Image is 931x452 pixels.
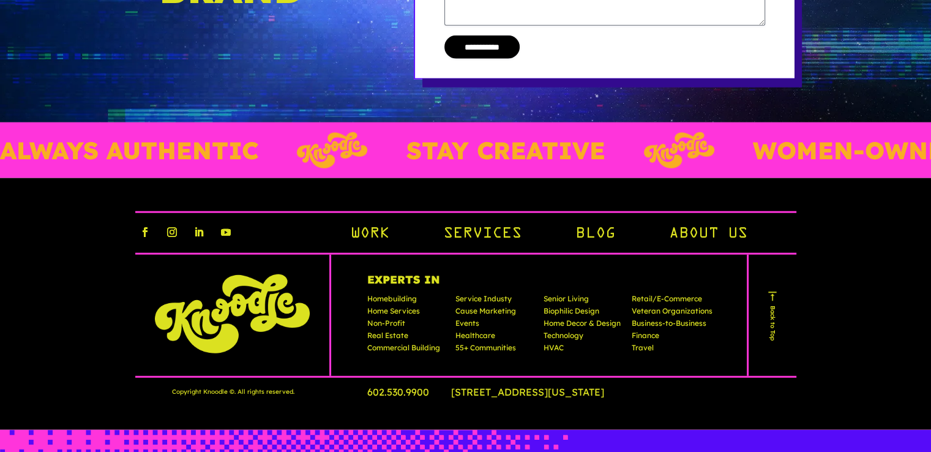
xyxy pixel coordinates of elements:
[766,290,779,303] img: arr.png
[455,344,536,356] p: 55+ Communities
[189,222,209,242] a: linkedin
[96,299,155,307] em: Driven by SalesIQ
[64,69,206,85] div: Leave a message
[26,143,214,267] span: We are offline. Please leave us a message.
[21,73,51,80] img: logo_Zg8I0qSkbAqR2WFHt3p6CTuqpyXMFPubPcD2OT02zFN43Cy9FUNNG3NEPhM_Q1qe_.png
[296,132,367,168] img: Layer_3
[575,224,615,245] a: Blog
[643,132,714,168] img: Layer_3
[632,344,712,356] p: Travel
[544,295,624,307] p: Senior Living
[455,320,536,332] p: Events
[237,387,294,396] span: All rights reserved.
[155,274,310,353] img: knoodle-logo-chartreuse
[668,224,747,245] a: About Us
[367,386,449,398] a: 602.530.9900
[632,295,712,307] p: Retail/E-Commerce
[632,320,712,332] p: Business-to-Business
[367,320,448,332] p: Non-Profit
[367,344,448,356] p: Commercial Building
[367,274,712,295] h4: Experts In
[406,138,605,162] p: STAY CREATIVE
[350,224,389,245] a: Work
[367,295,448,307] p: Homebuilding
[135,222,155,242] a: facebook
[6,312,233,355] textarea: Type your message and click 'Submit'
[201,6,230,36] div: Minimize live chat window
[443,224,522,245] a: Services
[632,307,712,320] p: Veteran Organizations
[544,332,624,344] p: Technology
[367,332,448,344] p: Real Estate
[367,307,448,320] p: Home Services
[172,387,236,396] span: Copyright Knoodle © .
[455,295,536,307] p: Service Industy
[765,290,780,341] a: Back to Top
[544,307,624,320] p: Biophilic Design
[455,307,536,320] p: Cause Marketing
[216,222,236,242] a: youtube
[162,222,182,242] a: instagram
[632,332,712,344] p: Finance
[84,299,93,307] img: salesiqlogo_leal7QplfZFryJ6FIlVepeu7OftD7mt8q6exU6-34PB8prfIgodN67KcxXM9Y7JQ_.png
[451,386,624,398] a: [STREET_ADDRESS][US_STATE]
[179,355,222,372] em: Submit
[544,320,624,332] p: Home Decor & Design
[455,332,536,344] p: Healthcare
[544,344,624,356] p: HVAC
